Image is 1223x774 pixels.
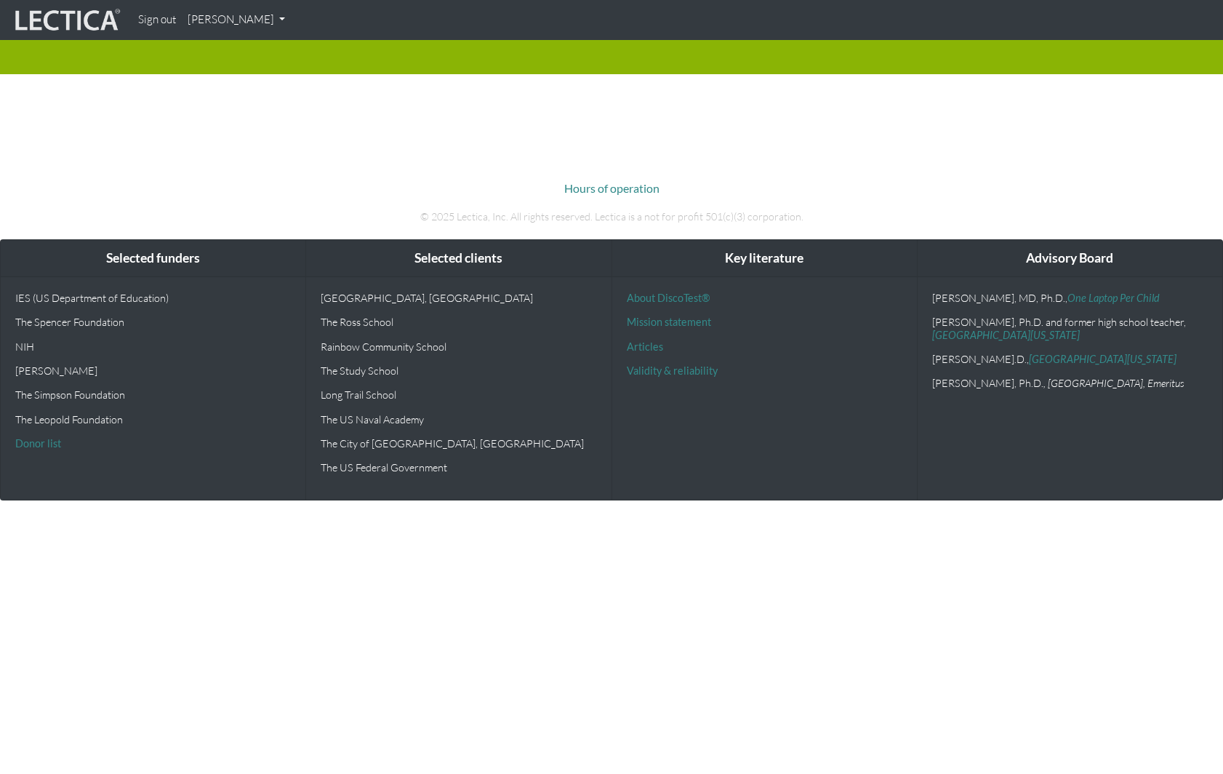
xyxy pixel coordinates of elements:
[321,316,596,328] p: The Ross School
[321,461,596,474] p: The US Federal Government
[15,316,291,328] p: The Spencer Foundation
[1,240,305,277] div: Selected funders
[15,292,291,304] p: IES (US Department of Education)
[321,413,596,426] p: The US Naval Academy
[15,388,291,401] p: The Simpson Foundation
[182,6,291,34] a: [PERSON_NAME]
[1029,353,1176,365] a: [GEOGRAPHIC_DATA][US_STATE]
[627,364,718,377] a: Validity & reliability
[132,6,182,34] a: Sign out
[932,353,1208,365] p: [PERSON_NAME].D.,
[12,7,121,34] img: lecticalive
[627,340,663,353] a: Articles
[932,316,1208,341] p: [PERSON_NAME], Ph.D. and former high school teacher,
[612,240,917,277] div: Key literature
[15,364,291,377] p: [PERSON_NAME]
[1043,377,1184,389] em: , [GEOGRAPHIC_DATA], Emeritus
[932,292,1208,304] p: [PERSON_NAME], MD, Ph.D.,
[208,209,1015,225] p: © 2025 Lectica, Inc. All rights reserved. Lectica is a not for profit 501(c)(3) corporation.
[321,364,596,377] p: The Study School
[321,340,596,353] p: Rainbow Community School
[932,329,1080,341] a: [GEOGRAPHIC_DATA][US_STATE]
[321,388,596,401] p: Long Trail School
[564,181,659,195] a: Hours of operation
[321,292,596,304] p: [GEOGRAPHIC_DATA], [GEOGRAPHIC_DATA]
[932,377,1208,389] p: [PERSON_NAME], Ph.D.
[918,240,1222,277] div: Advisory Board
[15,340,291,353] p: NIH
[15,413,291,426] p: The Leopold Foundation
[15,437,61,450] a: Donor list
[306,240,611,277] div: Selected clients
[627,316,711,328] a: Mission statement
[321,437,596,450] p: The City of [GEOGRAPHIC_DATA], [GEOGRAPHIC_DATA]
[1067,292,1160,304] a: One Laptop Per Child
[627,292,710,304] a: About DiscoTest®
